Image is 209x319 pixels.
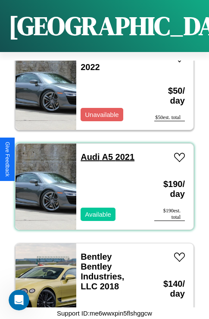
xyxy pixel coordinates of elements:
[154,208,185,221] div: $ 190 est. total
[85,209,111,220] p: Available
[154,114,185,121] div: $ 50 est. total
[81,152,134,162] a: Audi A5 2021
[85,109,119,120] p: Unavailable
[9,290,29,310] iframe: Intercom live chat
[154,77,185,114] h3: $ 50 / day
[154,270,185,307] h3: $ 140 / day
[154,171,185,208] h3: $ 190 / day
[57,307,152,319] p: Support ID: me6wwxpin5flshggcw
[4,142,10,177] div: Give Feedback
[81,52,127,72] a: Audi TT RS 2022
[81,252,124,291] a: Bentley Bentley Industries, LLC 2018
